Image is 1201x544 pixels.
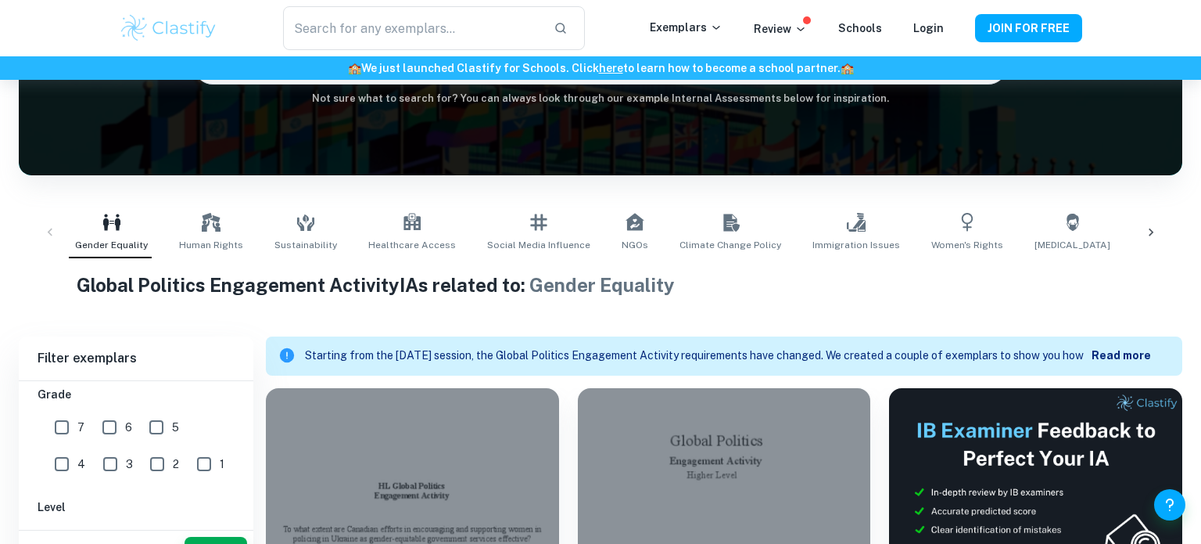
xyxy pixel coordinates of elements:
span: Healthcare Access [368,238,456,252]
span: Sustainability [274,238,337,252]
p: Review [754,20,807,38]
span: 5 [172,419,179,436]
span: 🏫 [348,62,361,74]
span: Immigration Issues [812,238,900,252]
h1: Global Politics Engagement Activity IAs related to: [77,271,1124,299]
span: Climate Change Policy [679,238,781,252]
img: Clastify logo [119,13,218,44]
h6: Filter exemplars [19,337,253,380]
a: Login [913,22,944,34]
button: Help and Feedback [1154,489,1185,521]
span: 6 [125,419,132,436]
h6: Level [38,499,235,516]
span: Gender Equality [75,238,148,252]
h6: Grade [38,386,235,403]
a: Schools [838,22,882,34]
h6: We just launched Clastify for Schools. Click to learn how to become a school partner. [3,59,1198,77]
span: 1 [220,456,224,473]
span: 2 [173,456,179,473]
span: [MEDICAL_DATA] [1034,238,1110,252]
span: NGOs [622,238,648,252]
span: Gender Equality [529,274,675,296]
span: Women's Rights [931,238,1003,252]
span: Social Media Influence [487,238,590,252]
span: Human Rights [179,238,243,252]
h6: Not sure what to search for? You can always look through our example Internal Assessments below f... [19,91,1182,106]
span: 3 [126,456,133,473]
a: here [599,62,623,74]
p: Exemplars [650,19,722,36]
b: Read more [1092,349,1151,362]
button: JOIN FOR FREE [975,14,1082,42]
input: Search for any exemplars... [283,6,541,50]
span: 7 [77,419,84,436]
p: Starting from the [DATE] session, the Global Politics Engagement Activity requirements have chang... [305,348,1092,365]
span: 🏫 [841,62,854,74]
span: 4 [77,456,85,473]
